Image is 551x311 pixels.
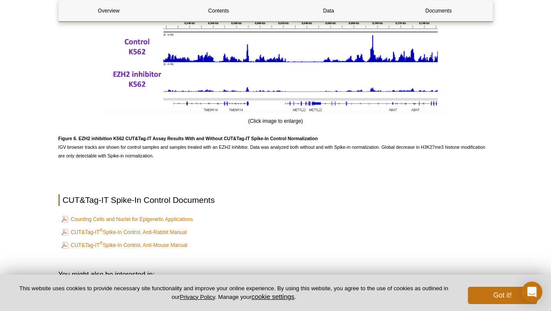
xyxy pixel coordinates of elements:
span: IGV browser tracks are shown for control samples and samples treated with an EZH2 inhibitor. Data... [58,136,486,158]
div: Open Intercom Messenger [522,282,542,302]
a: Counting Cells and Nuclei for Epigenetic Applications [61,214,193,224]
button: cookie settings [251,293,294,300]
h2: CUT&Tag-IT Spike-In Control Documents [58,194,493,206]
h3: You might also be interested in: [58,269,493,280]
button: Got it! [468,287,537,304]
sup: ® [100,228,103,233]
a: Privacy Policy [180,294,215,300]
a: CUT&Tag-IT®Spike-In Control, Anti-Rabbit Manual [61,227,187,237]
a: Documents [389,0,489,21]
p: This website uses cookies to provide necessary site functionality and improve your online experie... [14,285,454,301]
a: Overview [59,0,159,21]
sup: ® [100,241,103,246]
a: Data [279,0,379,21]
a: CUT&Tag-IT®Spike-In Control, Anti-Mouse Manual [61,240,188,250]
strong: Figure 6. EZH2 inhibition K562 CUT&Tag-IT Assay Results With and Without CUT&Tag-IT Spike-In Cont... [58,136,318,141]
a: Contents [169,0,269,21]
